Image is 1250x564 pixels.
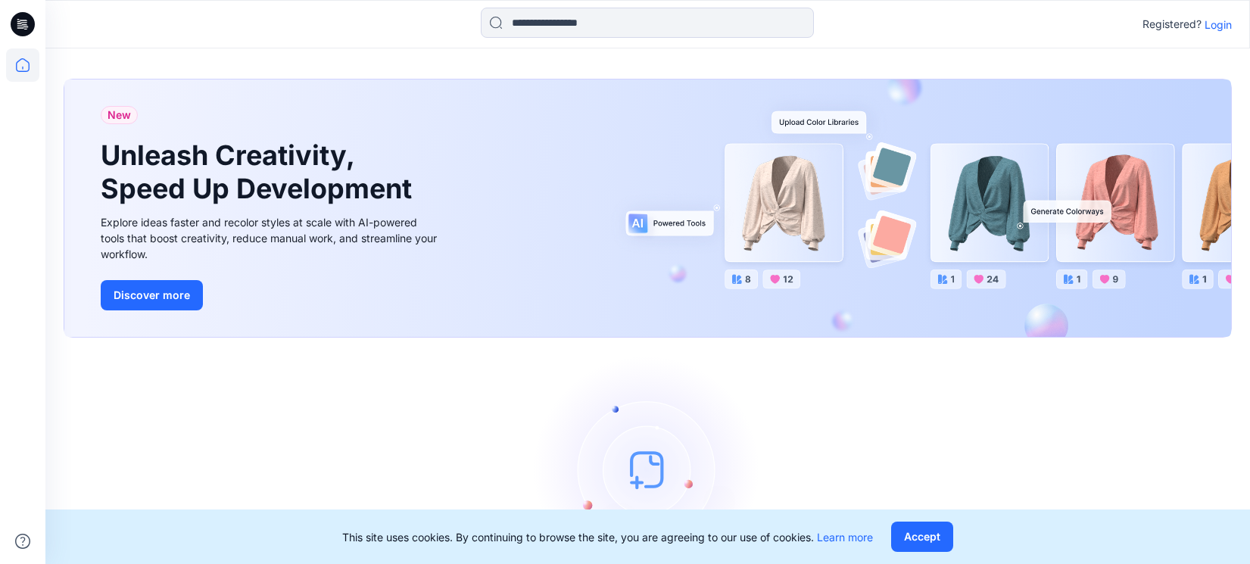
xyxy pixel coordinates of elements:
[342,529,873,545] p: This site uses cookies. By continuing to browse the site, you are agreeing to our use of cookies.
[817,531,873,544] a: Learn more
[108,106,131,124] span: New
[1205,17,1232,33] p: Login
[101,280,441,310] a: Discover more
[101,280,203,310] button: Discover more
[101,214,441,262] div: Explore ideas faster and recolor styles at scale with AI-powered tools that boost creativity, red...
[891,522,953,552] button: Accept
[1142,15,1202,33] p: Registered?
[101,139,419,204] h1: Unleash Creativity, Speed Up Development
